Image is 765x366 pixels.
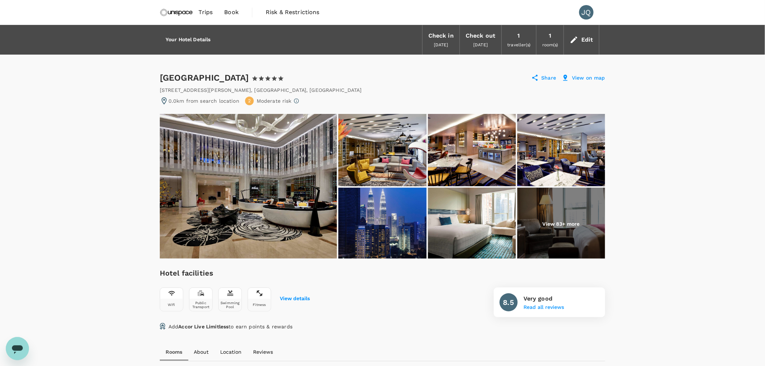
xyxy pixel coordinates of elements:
[168,303,175,307] div: Wifi
[581,35,593,45] div: Edit
[473,42,488,47] span: [DATE]
[194,348,209,356] p: About
[220,348,242,356] p: Location
[579,5,594,20] div: JQ
[280,296,310,302] button: View details
[160,4,193,20] img: Unispace
[168,97,239,105] p: 0.0km from search location
[338,188,426,260] img: Exterior view
[248,98,251,105] span: 2
[466,31,495,41] div: Check out
[428,31,454,41] div: Check in
[199,8,213,17] span: Trips
[178,324,228,329] span: Accor Live Limitless
[523,294,564,303] p: Very good
[428,188,516,260] img: Guest room
[220,301,240,309] div: Swimming Pool
[6,337,29,360] iframe: Button to launch messaging window
[508,42,531,47] span: traveller(s)
[224,8,239,17] span: Book
[434,42,448,47] span: [DATE]
[517,188,605,260] img: Guest room
[160,86,362,94] div: [STREET_ADDRESS][PERSON_NAME] , [GEOGRAPHIC_DATA] , [GEOGRAPHIC_DATA]
[543,220,580,227] p: View 83+ more
[517,114,605,186] img: Exterior view
[166,348,182,356] p: Rooms
[257,97,292,105] p: Moderate risk
[160,114,337,259] img: Exterior view
[542,42,558,47] span: room(s)
[253,348,273,356] p: Reviews
[168,323,292,330] p: Add to earn points & rewards
[160,72,284,84] div: [GEOGRAPHIC_DATA]
[503,297,514,308] h6: 8.5
[191,301,211,309] div: Public Transport
[266,8,320,17] span: Risk & Restrictions
[166,36,211,44] h6: Your Hotel Details
[523,305,564,310] button: Read all reviews
[518,31,520,41] div: 1
[160,267,310,279] h6: Hotel facilities
[572,74,605,81] p: View on map
[253,303,266,307] div: Fitness
[549,31,551,41] div: 1
[542,74,556,81] p: Share
[338,114,426,186] img: Exterior view
[428,114,516,186] img: Exterior view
